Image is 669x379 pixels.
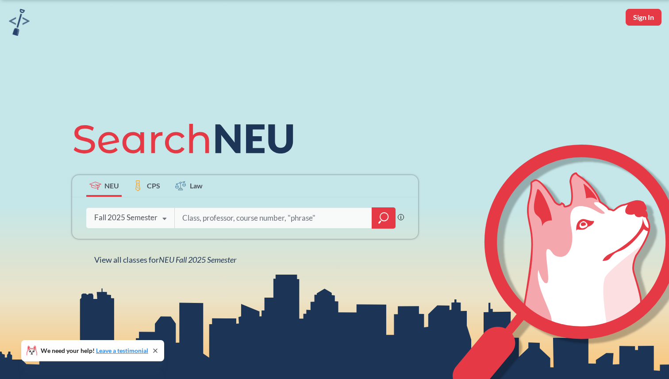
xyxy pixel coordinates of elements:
[41,348,148,354] span: We need your help!
[9,9,30,36] img: sandbox logo
[378,212,389,224] svg: magnifying glass
[94,255,236,264] span: View all classes for
[104,180,119,191] span: NEU
[94,213,158,222] div: Fall 2025 Semester
[147,180,160,191] span: CPS
[626,9,661,26] button: Sign In
[181,209,365,227] input: Class, professor, course number, "phrase"
[96,347,148,354] a: Leave a testimonial
[9,9,30,38] a: sandbox logo
[372,207,396,229] div: magnifying glass
[159,255,236,264] span: NEU Fall 2025 Semester
[190,180,203,191] span: Law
